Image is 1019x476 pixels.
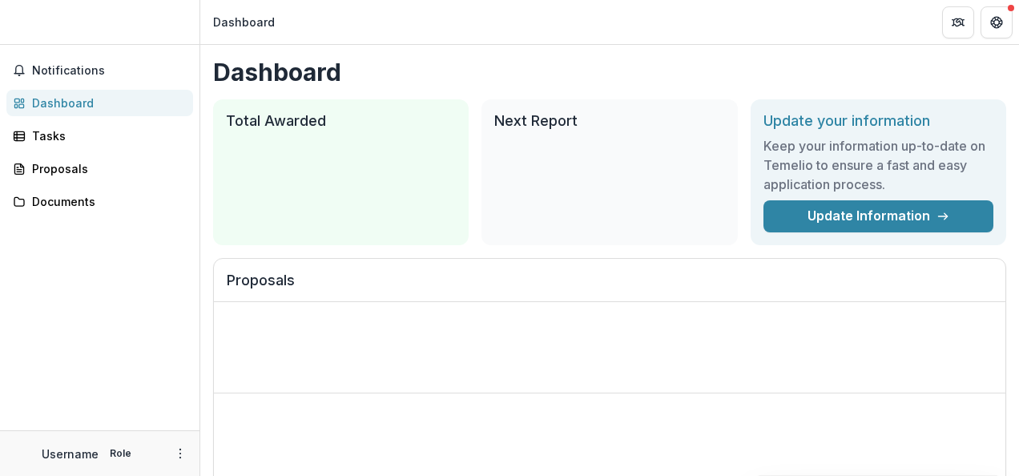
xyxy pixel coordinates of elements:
[942,6,974,38] button: Partners
[207,10,281,34] nav: breadcrumb
[763,112,993,130] h2: Update your information
[42,446,99,462] p: Username
[494,112,724,130] h2: Next Report
[32,64,187,78] span: Notifications
[6,155,193,182] a: Proposals
[6,58,193,83] button: Notifications
[763,136,993,194] h3: Keep your information up-to-date on Temelio to ensure a fast and easy application process.
[32,127,180,144] div: Tasks
[171,444,190,463] button: More
[763,200,993,232] a: Update Information
[32,95,180,111] div: Dashboard
[213,58,1006,87] h1: Dashboard
[981,6,1013,38] button: Get Help
[6,188,193,215] a: Documents
[227,272,993,302] h2: Proposals
[32,160,180,177] div: Proposals
[105,446,136,461] p: Role
[6,90,193,116] a: Dashboard
[32,193,180,210] div: Documents
[213,14,275,30] div: Dashboard
[6,123,193,149] a: Tasks
[226,112,456,130] h2: Total Awarded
